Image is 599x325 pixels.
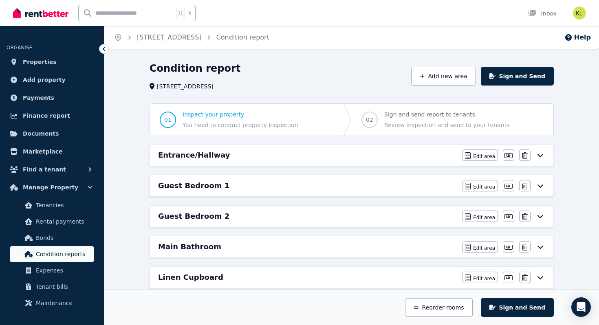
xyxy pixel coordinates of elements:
span: Properties [23,57,57,67]
button: Edit area [462,241,498,253]
h1: Condition report [150,62,240,75]
span: Tenant bills [36,282,91,292]
button: Edit area [462,211,498,222]
a: [STREET_ADDRESS] [137,33,202,41]
button: Sign and Send [481,298,554,317]
a: Properties [7,54,97,70]
button: Reorder rooms [405,298,472,317]
span: Find a tenant [23,165,66,174]
a: Documents [7,125,97,142]
button: Find a tenant [7,161,97,178]
button: Sign and Send [481,67,554,86]
span: Edit area [473,245,495,251]
span: Edit area [473,184,495,190]
a: Marketplace [7,143,97,160]
a: Condition report [216,33,269,41]
span: 02 [366,116,373,124]
a: Add property [7,72,97,88]
span: Finance report [23,111,70,121]
a: Expenses [10,262,94,279]
span: Expenses [36,266,91,275]
span: Marketplace [23,147,62,156]
button: Edit area [462,272,498,283]
img: RentBetter [13,7,68,19]
span: Payments [23,93,54,103]
span: ORGANISE [7,45,32,51]
h6: Guest Bedroom 2 [158,211,229,222]
span: Maintenance [36,298,91,308]
span: Documents [23,129,59,138]
span: k [188,10,191,16]
a: Finance report [7,108,97,124]
div: Inbox [528,9,557,18]
span: Inspect your property [183,110,298,119]
button: Help [564,33,591,42]
img: Kellie Ann Lewandowski [573,7,586,20]
span: Edit area [473,153,495,160]
h6: Main Bathroom [158,241,221,253]
button: Edit area [462,180,498,191]
a: Rental payments [10,213,94,230]
span: Condition reports [36,249,91,259]
span: Edit area [473,214,495,221]
button: Edit area [462,149,498,161]
h6: Linen Cupboard [158,272,223,283]
span: Manage Property [23,182,78,192]
span: 01 [164,116,172,124]
button: Manage Property [7,179,97,195]
span: Bonds [36,233,91,243]
nav: Progress [150,103,554,136]
button: Add new area [411,67,476,86]
span: Edit area [473,275,495,282]
h6: Entrance/Hallway [158,149,230,161]
a: Tenant bills [10,279,94,295]
span: Tenancies [36,200,91,210]
span: Sign and send report to tenants [384,110,509,119]
nav: Breadcrumb [104,26,279,49]
a: Tenancies [10,197,94,213]
a: Bonds [10,230,94,246]
span: Review inspection and send to your tenants [384,121,509,129]
a: Maintenance [10,295,94,311]
div: Open Intercom Messenger [571,297,591,317]
a: Condition reports [10,246,94,262]
span: [STREET_ADDRESS] [157,82,214,90]
span: Add property [23,75,66,85]
h6: Guest Bedroom 1 [158,180,229,191]
span: You need to conduct property inspection [183,121,298,129]
a: Payments [7,90,97,106]
span: Rental payments [36,217,91,226]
